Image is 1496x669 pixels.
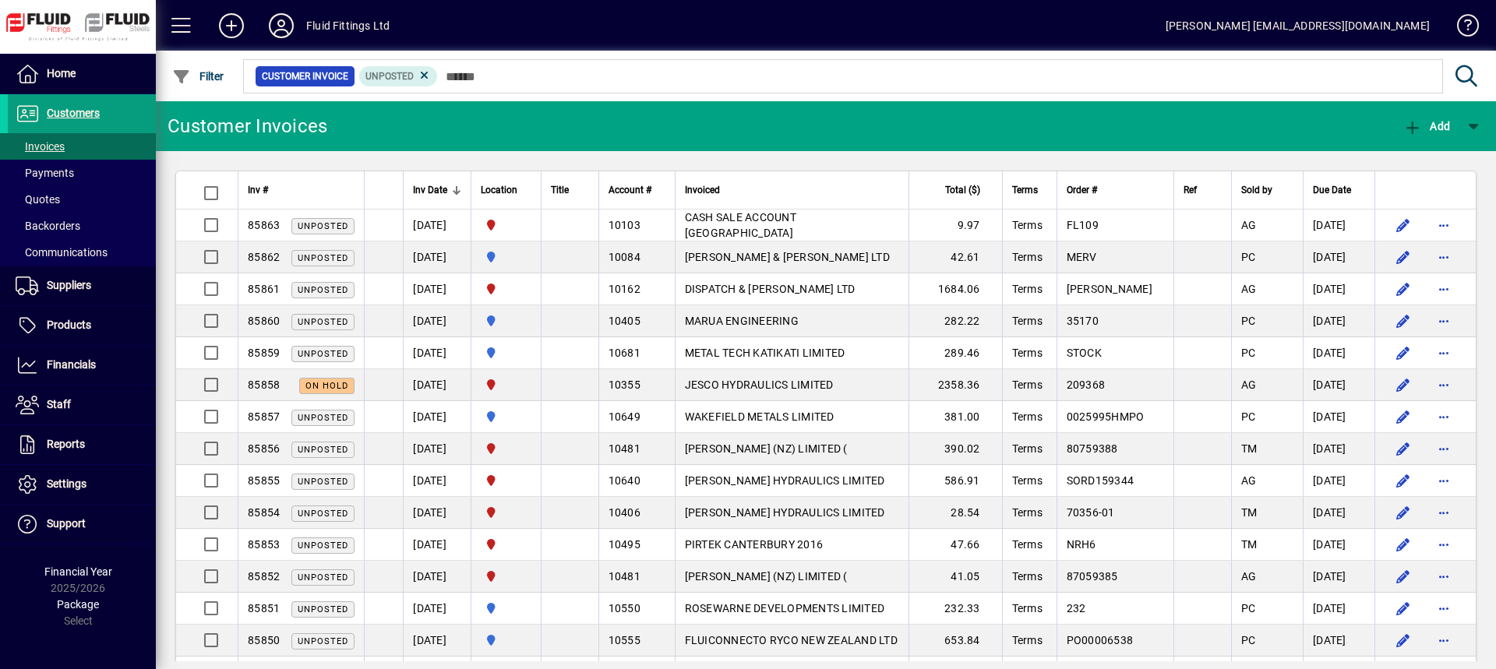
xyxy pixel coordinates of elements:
span: Unposted [298,285,348,295]
span: Terms [1012,283,1043,295]
span: TM [1241,538,1258,551]
span: PC [1241,251,1256,263]
span: 70356-01 [1067,506,1115,519]
span: Ref [1184,181,1197,199]
span: 10084 [609,251,640,263]
span: ROSEWARNE DEVELOPMENTS LIMITED [685,602,885,614]
td: 9.97 [909,210,1002,241]
span: Title [551,181,569,199]
div: Invoiced [685,181,899,199]
span: Add [1403,120,1450,132]
a: Knowledge Base [1445,3,1477,54]
span: Financials [47,358,96,371]
a: Financials [8,346,156,385]
button: Edit [1391,340,1416,365]
span: PC [1241,347,1256,359]
span: AUCKLAND [481,408,531,425]
span: Terms [1012,251,1043,263]
td: 653.84 [909,625,1002,657]
td: [DATE] [403,273,471,305]
span: Unposted [298,604,348,614]
span: Location [481,181,517,199]
button: Edit [1391,532,1416,557]
button: Add [206,12,256,40]
td: [DATE] [1303,593,1374,625]
td: 282.22 [909,305,1002,337]
span: FLUID FITTINGS CHRISTCHURCH [481,440,531,457]
td: 47.66 [909,529,1002,561]
td: [DATE] [403,241,471,273]
button: Add [1399,112,1454,140]
span: METAL TECH KATIKATI LIMITED [685,347,845,359]
div: [PERSON_NAME] [EMAIL_ADDRESS][DOMAIN_NAME] [1166,13,1430,38]
span: 10481 [609,570,640,583]
div: Sold by [1241,181,1293,199]
td: 42.61 [909,241,1002,273]
td: 586.91 [909,465,1002,497]
td: [DATE] [1303,273,1374,305]
td: [DATE] [1303,401,1374,433]
span: [PERSON_NAME] (NZ) LIMITED ( [685,570,848,583]
button: More options [1431,308,1456,333]
button: More options [1431,628,1456,653]
span: Terms [1012,315,1043,327]
span: FL109 [1067,219,1099,231]
div: Title [551,181,588,199]
button: Edit [1391,564,1416,589]
span: Unposted [298,477,348,487]
button: Edit [1391,213,1416,238]
span: CASH SALE ACCOUNT [GEOGRAPHIC_DATA] [685,211,796,239]
span: FLUID FITTINGS CHRISTCHURCH [481,472,531,489]
span: Unposted [365,71,414,82]
span: Terms [1012,474,1043,487]
span: 10481 [609,442,640,455]
td: [DATE] [1303,305,1374,337]
button: Edit [1391,276,1416,301]
span: AUCKLAND [481,248,531,266]
span: Unposted [298,317,348,327]
span: 10103 [609,219,640,231]
span: FLUID FITTINGS CHRISTCHURCH [481,376,531,393]
span: 10406 [609,506,640,519]
span: Terms [1012,410,1043,423]
td: [DATE] [403,369,471,401]
span: Communications [16,246,108,259]
span: AG [1241,283,1257,295]
span: AG [1241,570,1257,583]
span: 10495 [609,538,640,551]
span: Account # [609,181,651,199]
td: [DATE] [403,593,471,625]
span: SORD159344 [1067,474,1134,487]
span: PC [1241,410,1256,423]
span: 0025995HMPO [1067,410,1145,423]
button: More options [1431,245,1456,269]
span: 85863 [248,219,280,231]
td: [DATE] [1303,625,1374,657]
span: Reports [47,438,85,450]
span: Package [57,598,99,611]
td: [DATE] [1303,497,1374,529]
div: Customer Invoices [168,114,327,139]
button: Profile [256,12,306,40]
td: [DATE] [403,401,471,433]
button: Edit [1391,596,1416,621]
span: 85860 [248,315,280,327]
span: Terms [1012,570,1043,583]
span: Products [47,319,91,331]
td: [DATE] [1303,337,1374,369]
span: 85853 [248,538,280,551]
span: Sold by [1241,181,1272,199]
mat-chip: Customer Invoice Status: Unposted [359,66,438,86]
div: Ref [1184,181,1222,199]
span: [PERSON_NAME] HYDRAULICS LIMITED [685,506,885,519]
span: 85852 [248,570,280,583]
span: Backorders [16,220,80,232]
span: FLUICONNECTO RYCO NEW ZEALAND LTD [685,634,898,646]
span: AG [1241,474,1257,487]
td: [DATE] [403,497,471,529]
span: FLUID FITTINGS CHRISTCHURCH [481,568,531,585]
span: 10355 [609,379,640,391]
span: AUCKLAND [481,600,531,617]
span: PC [1241,315,1256,327]
span: Suppliers [47,279,91,291]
